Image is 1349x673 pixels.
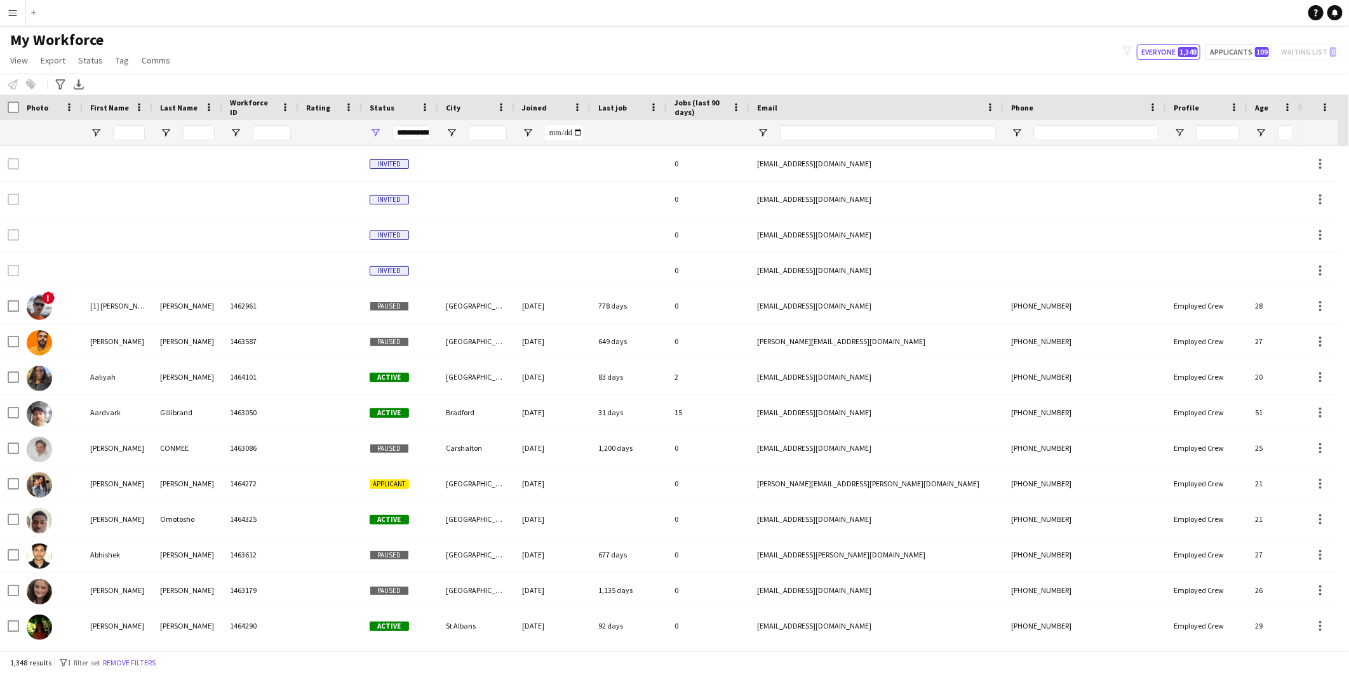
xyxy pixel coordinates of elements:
div: 1464101 [222,359,299,394]
a: Status [73,52,108,69]
span: Phone [1011,103,1033,112]
div: 1464325 [222,502,299,536]
div: 649 days [591,324,667,359]
div: [1] [PERSON_NAME] [83,288,152,323]
button: Open Filter Menu [1011,127,1023,138]
div: [EMAIL_ADDRESS][DOMAIN_NAME] [749,182,1003,217]
span: Active [370,515,409,524]
div: Employed Crew [1166,502,1247,536]
div: 778 days [591,288,667,323]
div: [PHONE_NUMBER] [1003,537,1166,572]
input: Age Filter Input [1278,125,1293,140]
span: Paused [370,550,409,560]
img: Abigail Hazrati [27,615,52,640]
div: [PERSON_NAME][EMAIL_ADDRESS][PERSON_NAME][DOMAIN_NAME] [749,466,1003,501]
span: Age [1255,103,1268,112]
div: Employed Crew [1166,608,1247,643]
span: Paused [370,586,409,596]
div: [DATE] [514,288,591,323]
div: [GEOGRAPHIC_DATA] [438,359,514,394]
img: Abhishek Bagde [27,543,52,569]
div: [EMAIL_ADDRESS][DOMAIN_NAME] [749,430,1003,465]
div: 1,135 days [591,573,667,608]
input: Phone Filter Input [1034,125,1158,140]
div: 27 [1247,537,1301,572]
a: View [5,52,33,69]
input: Row Selection is disabled for this row (unchecked) [8,265,19,276]
div: [PHONE_NUMBER] [1003,430,1166,465]
div: Abhishek [83,537,152,572]
div: 51 [1247,395,1301,430]
div: 1463179 [222,573,299,608]
div: Employed Crew [1166,395,1247,430]
img: Aardvark Gillibrand [27,401,52,427]
div: [PERSON_NAME] [152,466,222,501]
div: Employed Crew [1166,573,1247,608]
span: Applicant [370,479,409,489]
div: [EMAIL_ADDRESS][DOMAIN_NAME] [749,253,1003,288]
div: 0 [667,217,749,252]
a: Export [36,52,70,69]
span: Photo [27,103,48,112]
span: Status [78,55,103,66]
div: [GEOGRAPHIC_DATA] [438,324,514,359]
div: [EMAIL_ADDRESS][DOMAIN_NAME] [749,608,1003,643]
button: Open Filter Menu [446,127,457,138]
span: Tag [116,55,129,66]
div: 0 [667,502,749,536]
span: Export [41,55,65,66]
div: Gillibrand [152,395,222,430]
span: Profile [1174,103,1199,112]
div: 0 [667,324,749,359]
button: Open Filter Menu [1255,127,1266,138]
div: [PERSON_NAME] [83,466,152,501]
span: Email [757,103,777,112]
div: Employed Crew [1166,537,1247,572]
div: 1464290 [222,608,299,643]
div: [PERSON_NAME] [83,608,152,643]
span: My Workforce [10,30,104,50]
div: 1463050 [222,395,299,430]
div: [GEOGRAPHIC_DATA] [438,466,514,501]
span: Last Name [160,103,198,112]
div: 31 days [591,395,667,430]
span: Last job [598,103,627,112]
button: Open Filter Menu [90,127,102,138]
div: Omotosho [152,502,222,536]
div: [PERSON_NAME] [152,573,222,608]
div: [EMAIL_ADDRESS][DOMAIN_NAME] [749,146,1003,181]
div: 0 [667,288,749,323]
div: [EMAIL_ADDRESS][DOMAIN_NAME] [749,573,1003,608]
div: [PHONE_NUMBER] [1003,288,1166,323]
div: Employed Crew [1166,466,1247,501]
app-action-btn: Export XLSX [71,77,86,92]
span: Rating [306,103,330,112]
div: [DATE] [514,502,591,536]
input: Row Selection is disabled for this row (unchecked) [8,229,19,241]
span: ! [42,291,55,304]
div: 83 days [591,359,667,394]
img: AARON CONMEE [27,437,52,462]
span: Invited [370,230,409,240]
div: Employed Crew [1166,359,1247,394]
input: Row Selection is disabled for this row (unchecked) [8,194,19,205]
span: Active [370,408,409,418]
button: Everyone1,348 [1137,44,1200,60]
div: [DATE] [514,359,591,394]
div: [GEOGRAPHIC_DATA] [438,573,514,608]
div: 677 days [591,537,667,572]
div: 21 [1247,466,1301,501]
div: [DATE] [514,573,591,608]
div: [PERSON_NAME] [152,324,222,359]
div: [PHONE_NUMBER] [1003,324,1166,359]
button: Open Filter Menu [522,127,534,138]
input: Row Selection is disabled for this row (unchecked) [8,158,19,170]
div: [DATE] [514,324,591,359]
span: Active [370,622,409,631]
img: [1] Joseph gildea [27,295,52,320]
span: Comms [142,55,170,66]
span: Jobs (last 90 days) [674,98,727,117]
div: [PERSON_NAME] [152,359,222,394]
div: [DATE] [514,537,591,572]
div: [PERSON_NAME] [83,324,152,359]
